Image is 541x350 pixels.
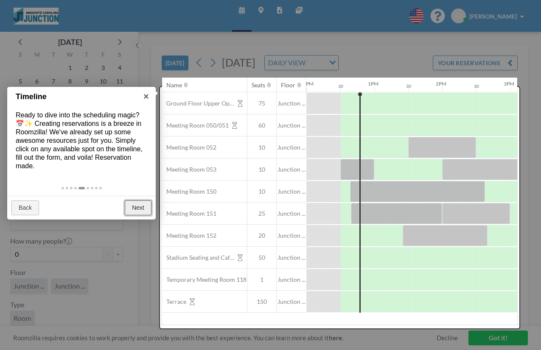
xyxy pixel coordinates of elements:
div: 3PM [504,81,514,87]
div: 30 [338,83,343,89]
a: Back [11,200,39,216]
div: Floor [281,81,295,89]
div: 30 [474,83,479,89]
div: 1PM [368,81,378,87]
div: 30 [406,83,411,89]
a: Next [125,200,151,216]
div: Name [166,81,182,89]
div: 12PM [300,81,314,87]
div: Ready to dive into the scheduling magic? 📅✨ Creating reservations is a breeze in Roomzilla! We've... [7,103,156,179]
div: Seats [252,81,265,89]
h1: Timeline [16,91,134,103]
div: 2PM [436,81,446,87]
a: × [137,87,156,106]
